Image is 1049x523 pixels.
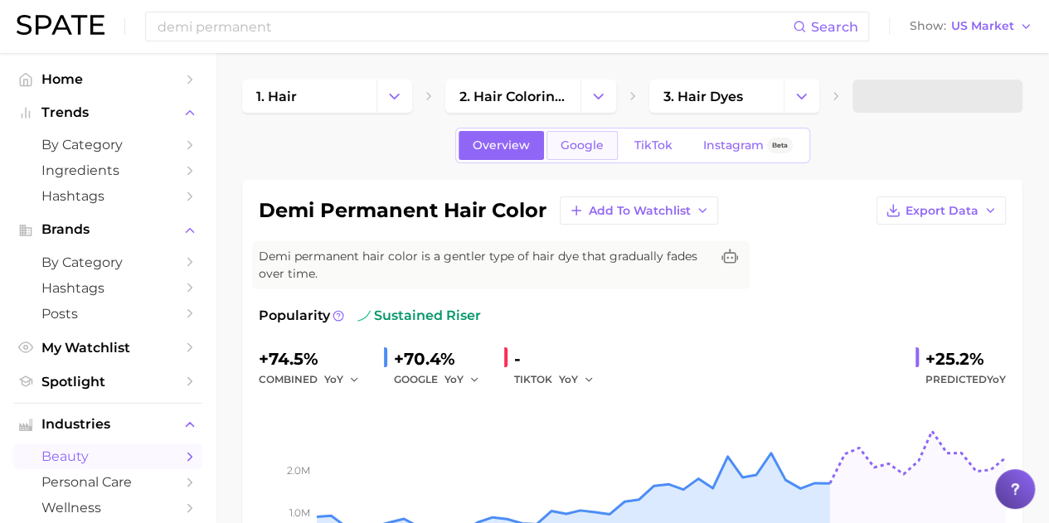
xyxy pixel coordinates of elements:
[256,89,297,104] span: 1. hair
[13,335,202,361] a: My Watchlist
[13,157,202,183] a: Ingredients
[376,80,412,113] button: Change Category
[394,370,491,390] div: GOOGLE
[41,374,174,390] span: Spotlight
[259,370,371,390] div: combined
[156,12,793,41] input: Search here for a brand, industry, or ingredient
[13,301,202,327] a: Posts
[13,249,202,275] a: by Category
[17,15,104,35] img: SPATE
[906,204,979,218] span: Export Data
[41,340,174,356] span: My Watchlist
[41,137,174,153] span: by Category
[357,306,481,326] span: sustained riser
[634,138,673,153] span: TikTok
[877,196,1006,225] button: Export Data
[324,372,343,386] span: YoY
[13,369,202,395] a: Spotlight
[663,89,743,104] span: 3. hair dyes
[41,417,174,432] span: Industries
[41,162,174,178] span: Ingredients
[13,275,202,301] a: Hashtags
[13,217,202,242] button: Brands
[987,373,1006,385] span: YoY
[13,66,202,92] a: Home
[13,443,202,469] a: beauty
[41,280,174,296] span: Hashtags
[444,370,480,390] button: YoY
[41,500,174,516] span: wellness
[473,138,530,153] span: Overview
[689,131,807,160] a: InstagramBeta
[41,448,174,464] span: beauty
[459,131,544,160] a: Overview
[459,89,566,104] span: 2. hair coloring products
[41,222,174,237] span: Brands
[445,80,580,113] a: 2. hair coloring products
[13,495,202,521] a: wellness
[259,346,371,372] div: +74.5%
[589,204,691,218] span: Add to Watchlist
[444,372,464,386] span: YoY
[772,138,788,153] span: Beta
[620,131,687,160] a: TikTok
[559,370,595,390] button: YoY
[259,201,546,220] h1: demi permanent hair color
[910,22,946,31] span: Show
[41,306,174,322] span: Posts
[925,346,1006,372] div: +25.2%
[394,346,491,372] div: +70.4%
[41,474,174,490] span: personal care
[560,196,718,225] button: Add to Watchlist
[13,100,202,125] button: Trends
[811,19,858,35] span: Search
[925,370,1006,390] span: Predicted
[242,80,376,113] a: 1. hair
[259,306,330,326] span: Popularity
[13,132,202,157] a: by Category
[259,248,710,283] span: Demi permanent hair color is a gentler type of hair dye that gradually fades over time.
[324,370,360,390] button: YoY
[514,346,605,372] div: -
[951,22,1014,31] span: US Market
[649,80,784,113] a: 3. hair dyes
[41,254,174,270] span: by Category
[41,105,174,120] span: Trends
[41,71,174,87] span: Home
[561,138,604,153] span: Google
[784,80,819,113] button: Change Category
[580,80,616,113] button: Change Category
[41,188,174,204] span: Hashtags
[559,372,578,386] span: YoY
[703,138,764,153] span: Instagram
[514,370,605,390] div: TIKTOK
[13,469,202,495] a: personal care
[13,183,202,209] a: Hashtags
[546,131,618,160] a: Google
[13,412,202,437] button: Industries
[906,16,1037,37] button: ShowUS Market
[357,309,371,322] img: sustained riser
